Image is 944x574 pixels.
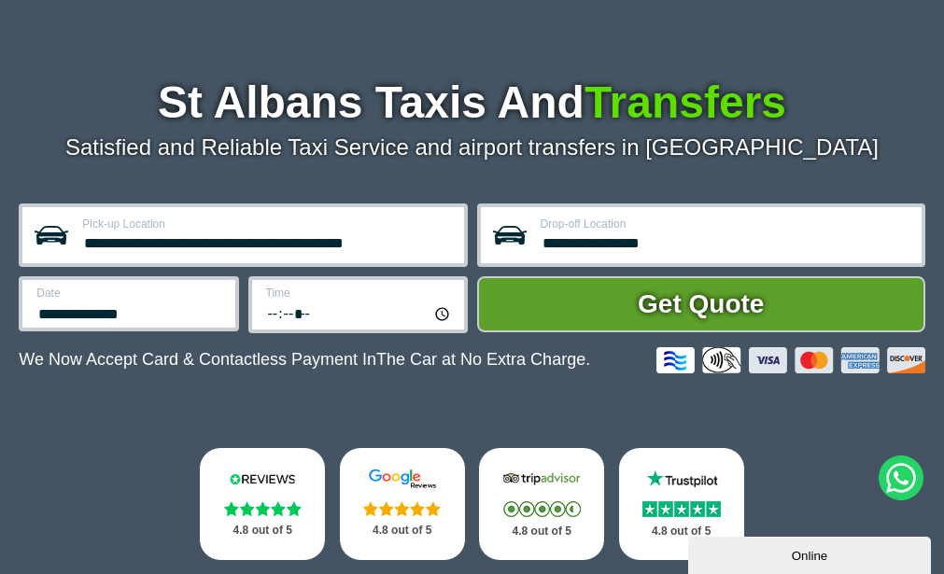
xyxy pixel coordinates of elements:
span: Transfers [585,77,786,127]
img: Stars [642,501,721,517]
img: Trustpilot [640,469,724,489]
a: Tripadvisor Stars 4.8 out of 5 [479,448,604,560]
label: Pick-up Location [82,218,452,230]
p: 4.8 out of 5 [360,519,444,542]
p: We Now Accept Card & Contactless Payment In [19,350,590,370]
img: Google [360,469,444,489]
h1: St Albans Taxis And [19,80,925,125]
iframe: chat widget [688,533,935,574]
label: Date [36,287,223,299]
p: 4.8 out of 5 [640,520,724,543]
img: Stars [363,501,441,516]
p: Satisfied and Reliable Taxi Service and airport transfers in [GEOGRAPHIC_DATA] [19,134,925,161]
span: The Car at No Extra Charge. [376,350,590,369]
img: Tripadvisor [500,469,584,489]
img: Credit And Debit Cards [656,347,925,373]
button: Get Quote [477,276,925,332]
label: Drop-off Location [541,218,910,230]
img: Stars [224,501,302,516]
img: Stars [503,501,581,517]
a: Google Stars 4.8 out of 5 [340,448,465,560]
p: 4.8 out of 5 [500,520,584,543]
a: Reviews.io Stars 4.8 out of 5 [200,448,325,560]
label: Time [266,287,453,299]
a: Trustpilot Stars 4.8 out of 5 [619,448,744,560]
p: 4.8 out of 5 [220,519,304,542]
img: Reviews.io [220,469,304,489]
